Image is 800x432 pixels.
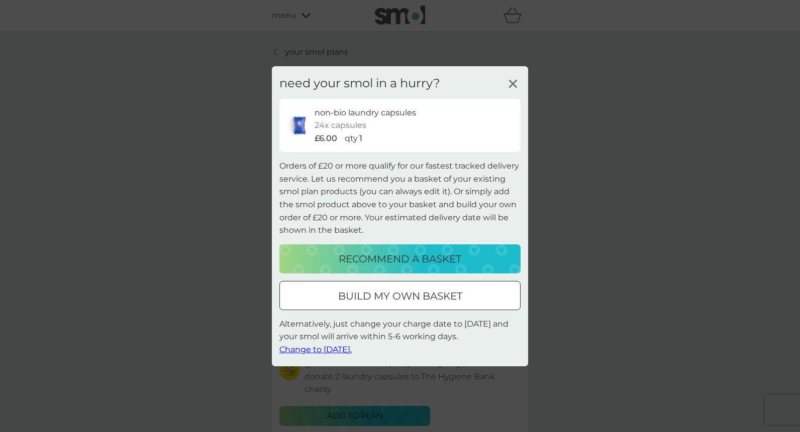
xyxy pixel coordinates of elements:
p: build my own basket [338,288,462,304]
button: recommend a basket [279,244,521,273]
p: 24x capsules [315,119,366,132]
p: 1 [359,132,362,145]
h3: need your smol in a hurry? [279,76,440,90]
button: Change to [DATE]. [279,343,352,356]
p: Alternatively, just change your charge date to [DATE] and your smol will arrive within 5-6 workin... [279,318,521,356]
button: build my own basket [279,281,521,310]
p: recommend a basket [339,251,461,267]
span: Change to [DATE]. [279,345,352,354]
p: non-bio laundry capsules [315,106,416,119]
p: qty [345,132,358,145]
p: £6.00 [315,132,337,145]
p: Orders of £20 or more qualify for our fastest tracked delivery service. Let us recommend you a ba... [279,160,521,237]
